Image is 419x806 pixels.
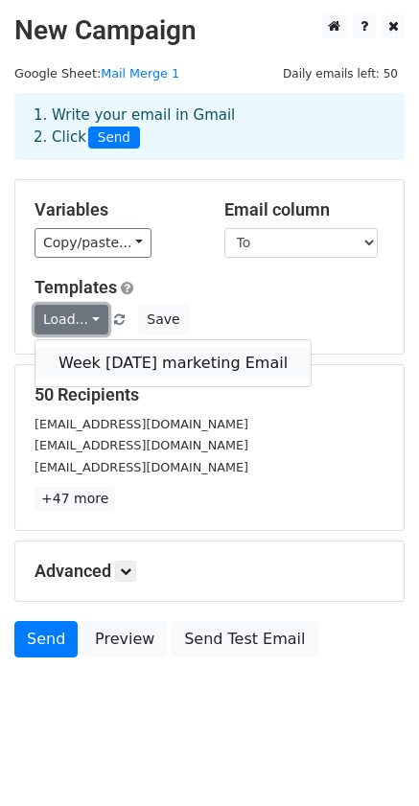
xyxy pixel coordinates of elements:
h5: Email column [224,199,385,220]
a: Copy/paste... [35,228,151,258]
small: [EMAIL_ADDRESS][DOMAIN_NAME] [35,417,248,431]
a: Mail Merge 1 [101,66,179,81]
small: [EMAIL_ADDRESS][DOMAIN_NAME] [35,460,248,474]
h5: Advanced [35,561,384,582]
a: Send Test Email [172,621,317,657]
a: Templates [35,277,117,297]
small: [EMAIL_ADDRESS][DOMAIN_NAME] [35,438,248,452]
span: Daily emails left: 50 [276,63,405,84]
small: Google Sheet: [14,66,179,81]
a: Load... [35,305,108,334]
h5: Variables [35,199,196,220]
iframe: Chat Widget [323,714,419,806]
span: Send [88,127,140,150]
a: Preview [82,621,167,657]
h2: New Campaign [14,14,405,47]
a: Send [14,621,78,657]
h5: 50 Recipients [35,384,384,405]
button: Save [138,305,188,334]
a: Week [DATE] marketing Email [35,348,311,379]
a: Daily emails left: 50 [276,66,405,81]
div: 1. Write your email in Gmail 2. Click [19,104,400,149]
a: +47 more [35,487,115,511]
